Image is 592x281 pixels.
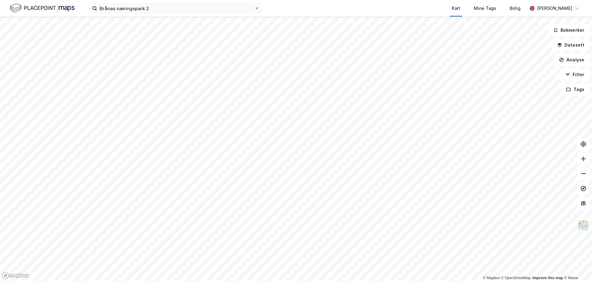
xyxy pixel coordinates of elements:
[452,5,460,12] div: Kart
[561,83,590,96] button: Tags
[561,251,592,281] div: Kontrollprogram for chat
[97,4,254,13] input: Søk på adresse, matrikkel, gårdeiere, leietakere eller personer
[532,276,563,280] a: Improve this map
[548,24,590,36] button: Bokmerker
[554,54,590,66] button: Analyse
[501,276,531,280] a: OpenStreetMap
[537,5,572,12] div: [PERSON_NAME]
[560,68,590,81] button: Filter
[578,220,589,231] img: Z
[552,39,590,51] button: Datasett
[510,5,520,12] div: Bolig
[561,251,592,281] iframe: Chat Widget
[483,276,500,280] a: Mapbox
[10,3,75,14] img: logo.f888ab2527a4732fd821a326f86c7f29.svg
[474,5,496,12] div: Mine Tags
[2,272,29,279] a: Mapbox homepage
